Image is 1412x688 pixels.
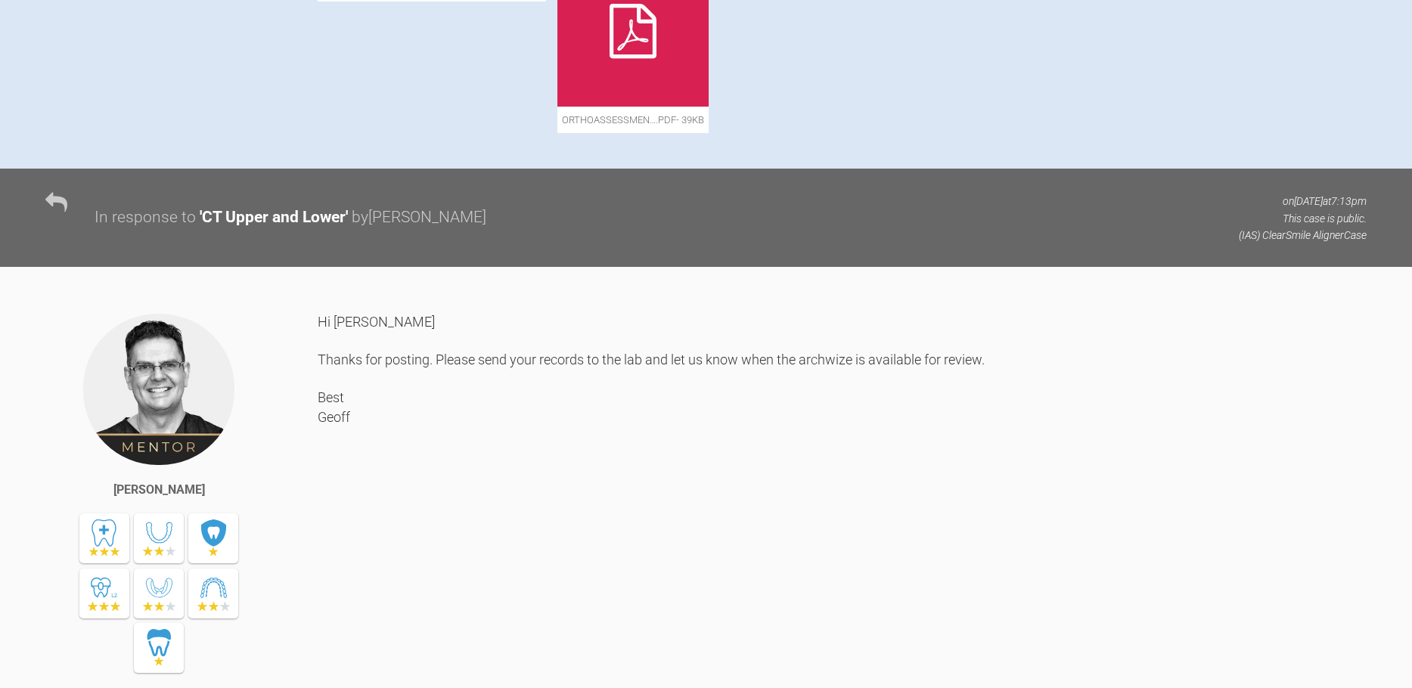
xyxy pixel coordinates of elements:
[113,480,205,500] div: [PERSON_NAME]
[557,107,709,133] span: ORTHOASSESSMEN….pdf - 39KB
[95,205,196,231] div: In response to
[1239,227,1367,243] p: (IAS) ClearSmile Aligner Case
[82,312,236,466] img: Geoff Stone
[1239,193,1367,209] p: on [DATE] at 7:13pm
[200,205,348,231] div: ' CT Upper and Lower '
[1239,210,1367,227] p: This case is public.
[352,205,486,231] div: by [PERSON_NAME]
